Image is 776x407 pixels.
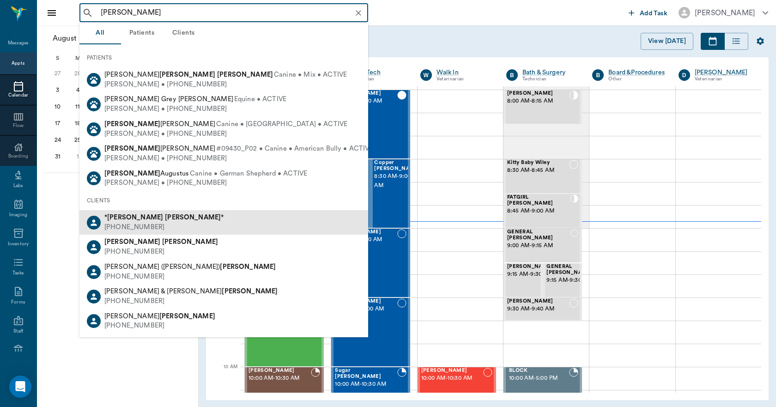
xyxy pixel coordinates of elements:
div: B [506,69,518,81]
div: Sunday, August 31, 2025 [51,150,64,163]
span: BLOCK [509,368,569,374]
span: [PERSON_NAME] [104,313,215,320]
div: Sunday, August 24, 2025 [51,134,64,146]
div: Imaging [9,212,27,219]
button: Patients [121,22,163,44]
div: PATIENTS [79,48,368,67]
button: August2025 [48,29,113,48]
div: Monday, September 1, 2025 [71,150,84,163]
span: [PERSON_NAME] & [PERSON_NAME] [104,288,278,295]
span: Copper [PERSON_NAME] [374,160,420,172]
div: CHECKED_IN, 8:30 AM - 9:00 AM [370,159,410,228]
span: 9:15 AM - 9:30 AM [507,270,553,279]
span: 9:30 AM - 9:40 AM [507,304,569,314]
button: Close drawer [42,4,61,22]
span: [PERSON_NAME] [421,368,483,374]
div: Sunday, August 3, 2025 [51,84,64,97]
span: [PERSON_NAME] [507,298,569,304]
span: 9:00 AM - 9:15 AM [507,241,570,250]
div: [PHONE_NUMBER] [104,321,215,331]
span: [PERSON_NAME] [507,264,553,270]
div: CHECKED_IN, 8:45 AM - 9:00 AM [503,194,582,228]
div: CLIENTS [79,191,368,210]
div: Forms [11,299,25,306]
div: [PERSON_NAME] [695,7,755,18]
b: [PERSON_NAME] [104,170,160,177]
span: 10:00 AM - 10:30 AM [249,374,311,383]
div: NOT_CONFIRMED, 9:30 AM - 9:40 AM [503,298,582,321]
span: 10:00 AM - 10:30 AM [421,374,483,383]
div: Walk In [436,68,492,77]
div: Monday, August 4, 2025 [71,84,84,97]
span: 8:00 AM - 8:15 AM [507,97,569,106]
span: [PERSON_NAME] ([PERSON_NAME]) [104,263,276,270]
span: 8:30 AM - 9:00 AM [374,172,420,190]
div: NOT_CONFIRMED, 8:30 AM - 8:45 AM [503,159,582,194]
b: [PERSON_NAME] [165,214,221,221]
div: Technician [522,75,578,83]
div: 10 AM [213,362,237,385]
div: [PHONE_NUMBER] [104,297,278,306]
div: NOT_CONFIRMED, 9:00 AM - 9:30 AM [331,228,410,298]
a: Bath & Surgery [522,68,578,77]
div: Sunday, August 17, 2025 [51,117,64,130]
span: 10:00 AM - 10:30 AM [335,380,397,389]
div: Open Intercom Messenger [9,376,31,398]
b: [PERSON_NAME] [104,238,160,245]
span: 8:30 AM - 8:45 AM [507,166,569,175]
b: [PERSON_NAME] [104,121,160,128]
span: [PERSON_NAME] [507,91,569,97]
span: GENERAL [PERSON_NAME] [507,229,570,241]
div: Monday, July 28, 2025 [71,67,84,80]
div: Monday, August 18, 2025 [71,117,84,130]
span: Sugar [PERSON_NAME] [335,368,397,380]
span: 9:15 AM - 9:30 AM [546,276,593,285]
span: FATGIRL [PERSON_NAME] [507,194,570,207]
div: [PHONE_NUMBER] [104,272,276,282]
button: Clients [163,22,204,44]
button: Add Task [625,4,671,21]
div: Labs [13,182,23,189]
div: Monday, August 11, 2025 [71,100,84,113]
span: [PERSON_NAME] [249,368,311,374]
b: [PERSON_NAME] [159,71,215,78]
span: Equine • ACTIVE [234,95,286,104]
div: Sunday, July 27, 2025 [51,67,64,80]
div: Staff [13,328,23,335]
div: NOT_CONFIRMED, 9:15 AM - 9:30 AM [503,263,543,298]
div: [PERSON_NAME] • [PHONE_NUMBER] [104,80,347,90]
div: [PERSON_NAME] • [PHONE_NUMBER] [104,104,286,114]
span: Augustus [104,170,189,177]
b: [PERSON_NAME] [220,263,276,270]
div: D [679,69,690,81]
b: [PERSON_NAME] [162,238,218,245]
div: [PERSON_NAME] • [PHONE_NUMBER] [104,178,307,188]
b: [PERSON_NAME] [104,145,160,152]
button: View [DATE] [641,33,693,50]
a: [PERSON_NAME] [695,68,751,77]
span: Canine • German Shepherd • ACTIVE [190,169,307,179]
div: Appt Tech [350,68,406,77]
b: [PERSON_NAME] [217,71,273,78]
span: August [51,32,79,45]
div: Messages [8,40,29,47]
div: Inventory [8,241,29,248]
input: Search [97,6,365,19]
span: GENERAL [PERSON_NAME] [546,264,593,276]
div: Appts [12,60,24,67]
div: Sunday, August 10, 2025 [51,100,64,113]
div: NOT_CONFIRMED, 9:15 AM - 9:30 AM [543,263,582,298]
div: [PHONE_NUMBER] [104,223,224,232]
b: [PERSON_NAME] [159,313,215,320]
b: [PERSON_NAME] [222,288,278,295]
span: 8:45 AM - 9:00 AM [507,207,570,216]
span: Kitty Baby Wiley [507,160,569,166]
button: Clear [352,6,365,19]
a: Board &Procedures [608,68,665,77]
div: Other [608,75,665,83]
div: [PERSON_NAME] • [PHONE_NUMBER] [104,154,373,164]
div: Veterinarian [436,75,492,83]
